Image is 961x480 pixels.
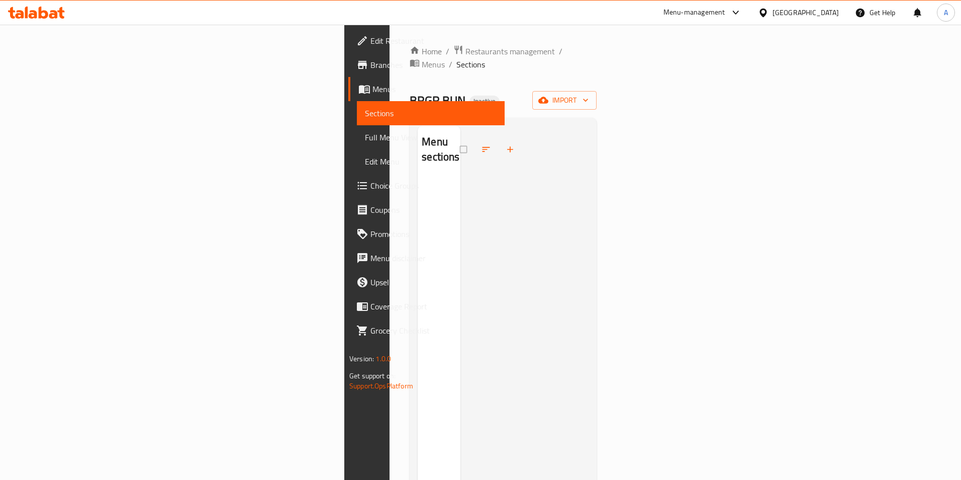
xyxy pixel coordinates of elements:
[348,198,505,222] a: Coupons
[372,83,497,95] span: Menus
[349,369,396,382] span: Get support on:
[349,352,374,365] span: Version:
[375,352,391,365] span: 1.0.0
[370,252,497,264] span: Menu disclaimer
[370,35,497,47] span: Edit Restaurant
[370,204,497,216] span: Coupons
[370,276,497,288] span: Upsell
[365,131,497,143] span: Full Menu View
[348,318,505,343] a: Grocery Checklist
[365,107,497,119] span: Sections
[348,29,505,53] a: Edit Restaurant
[348,270,505,294] a: Upsell
[465,45,555,57] span: Restaurants management
[357,125,505,149] a: Full Menu View
[532,91,597,110] button: import
[499,138,523,161] button: Add section
[348,294,505,318] a: Coverage Report
[370,300,497,312] span: Coverage Report
[348,174,505,198] a: Choice Groups
[349,379,413,392] a: Support.OpsPlatform
[365,155,497,168] span: Edit Menu
[348,53,505,77] a: Branches
[348,246,505,270] a: Menu disclaimer
[944,7,948,18] span: A
[357,101,505,125] a: Sections
[370,59,497,71] span: Branches
[357,149,505,174] a: Edit Menu
[418,174,460,182] nav: Menu sections
[370,228,497,240] span: Promotions
[773,7,839,18] div: [GEOGRAPHIC_DATA]
[559,45,562,57] li: /
[540,94,589,107] span: import
[370,325,497,337] span: Grocery Checklist
[370,180,497,192] span: Choice Groups
[348,77,505,101] a: Menus
[663,7,725,19] div: Menu-management
[348,222,505,246] a: Promotions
